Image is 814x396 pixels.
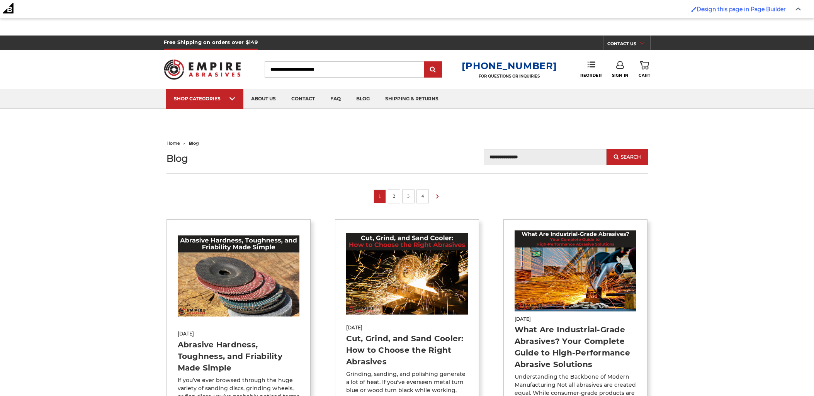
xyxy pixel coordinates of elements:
span: Cart [639,73,650,78]
a: Enabled brush for page builder edit. Design this page in Page Builder [687,2,790,17]
a: Cut, Grind, and Sand Cooler: How to Choose the Right Abrasives [346,334,464,366]
a: 1 [376,192,384,200]
p: FOR QUESTIONS OR INQUIRIES [462,74,557,79]
span: Design this page in Page Builder [697,6,786,13]
a: contact [284,89,323,109]
a: home [167,140,180,146]
button: Search [607,149,647,165]
img: Empire Abrasives [164,54,241,85]
img: Enabled brush for page builder edit. [691,7,697,12]
a: about us [243,89,284,109]
span: [DATE] [178,330,300,337]
img: What Are Industrial-Grade Abrasives? Your Complete Guide to High-Performance Abrasive Solutions [515,230,637,311]
h5: Free Shipping on orders over $149 [164,36,258,50]
a: 2 [390,192,398,200]
a: Reorder [580,61,602,78]
span: [DATE] [346,324,468,331]
span: Sign In [612,73,629,78]
div: SHOP CATEGORIES [174,96,236,102]
a: Abrasive Hardness, Toughness, and Friability Made Simple [178,340,282,372]
span: blog [189,140,199,146]
a: Cart [639,61,650,78]
input: Submit [425,62,441,78]
a: blog [348,89,377,109]
a: [PHONE_NUMBER] [462,60,557,71]
a: What Are Industrial-Grade Abrasives? Your Complete Guide to High-Performance Abrasive Solutions [515,325,630,369]
a: CONTACT US [607,39,650,50]
h1: Blog [167,153,311,164]
a: faq [323,89,348,109]
img: Abrasive Hardness, Toughness, and Friability Made Simple [178,235,300,316]
img: Close Admin Bar [795,7,801,11]
a: 4 [419,192,427,200]
span: [DATE] [515,316,637,323]
span: Search [621,154,641,160]
img: Cut, Grind, and Sand Cooler: How to Choose the Right Abrasives [346,233,468,314]
a: shipping & returns [377,89,446,109]
a: 3 [404,192,412,200]
span: Reorder [580,73,602,78]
